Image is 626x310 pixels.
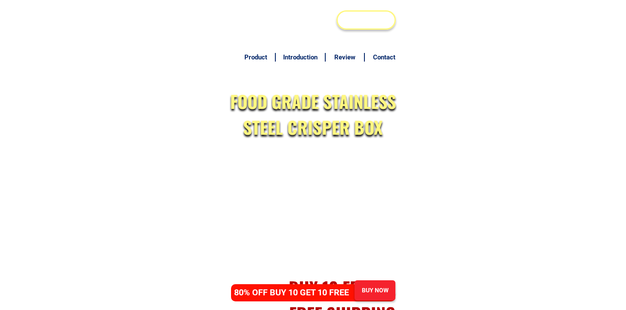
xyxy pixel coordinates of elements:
[225,88,401,140] h2: FOOD GRADE STAINLESS STEEL CRISPER BOX
[280,53,320,62] h6: Introduction
[370,53,399,62] h6: Contact
[354,286,395,295] div: BUY NOW
[231,4,339,35] h3: JAPAN TECHNOLOGY ジャパンテクノロジー
[338,13,395,27] div: BUY NOW
[241,53,270,62] h6: Product
[330,53,360,62] h6: Review
[234,286,358,299] h4: 80% OFF BUY 10 GET 10 FREE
